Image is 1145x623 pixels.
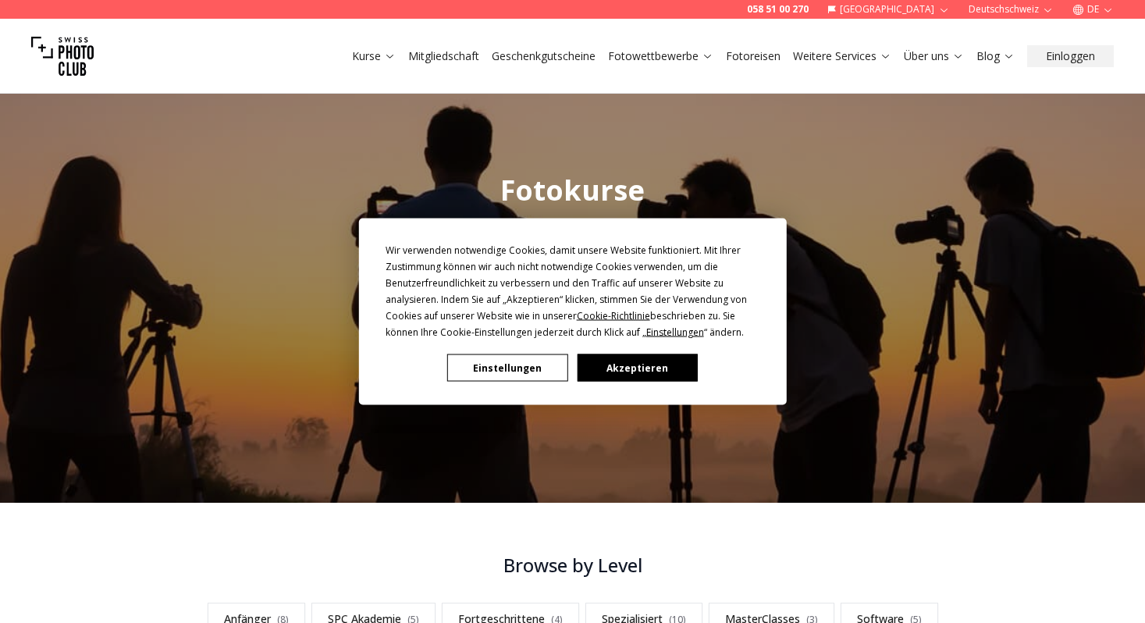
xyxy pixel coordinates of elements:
[577,354,697,382] button: Akzeptieren
[577,309,650,322] span: Cookie-Richtlinie
[386,242,760,340] div: Wir verwenden notwendige Cookies, damit unsere Website funktioniert. Mit Ihrer Zustimmung können ...
[447,354,567,382] button: Einstellungen
[646,326,704,339] span: Einstellungen
[358,219,786,405] div: Cookie Consent Prompt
